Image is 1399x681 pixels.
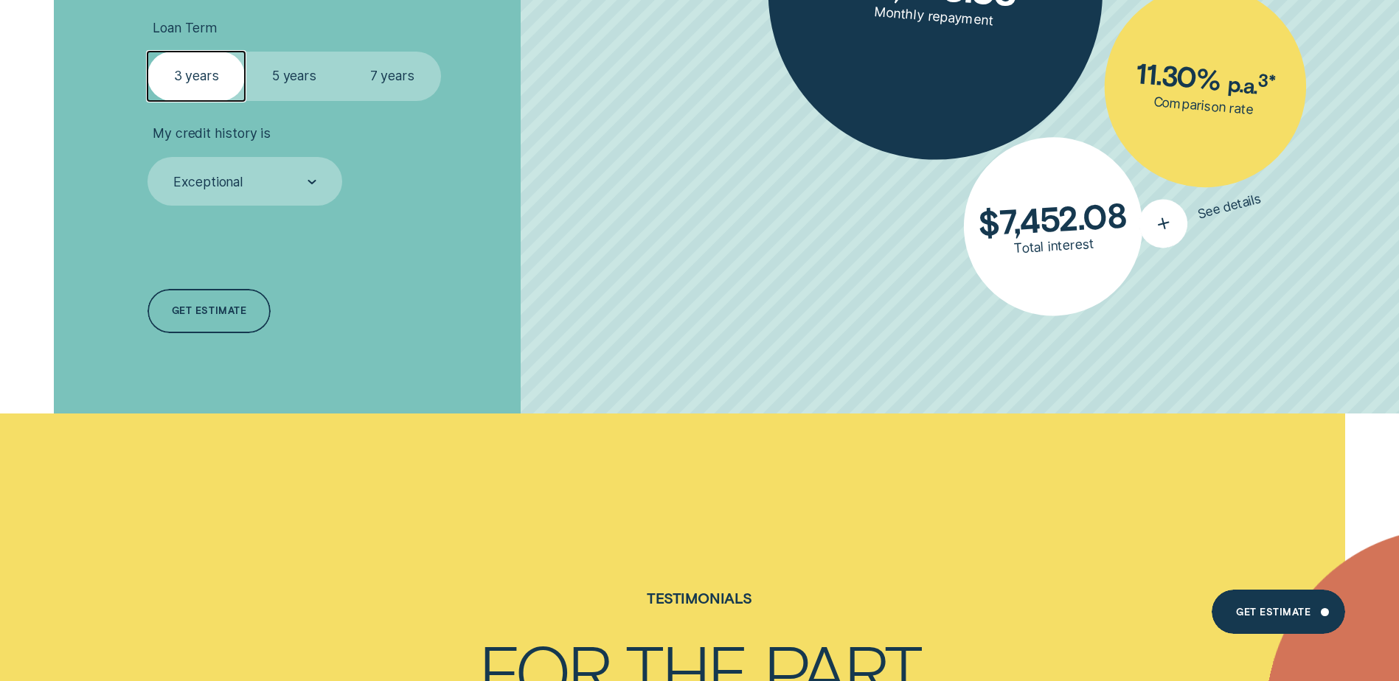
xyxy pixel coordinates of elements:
[343,52,441,100] label: 7 years
[1134,175,1268,253] button: See details
[1212,590,1345,634] a: Get Estimate
[147,289,271,333] a: Get estimate
[173,174,243,190] div: Exceptional
[153,20,217,36] span: Loan Term
[1196,190,1263,222] span: See details
[245,52,343,100] label: 5 years
[153,125,270,142] span: My credit history is
[147,52,246,100] label: 3 years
